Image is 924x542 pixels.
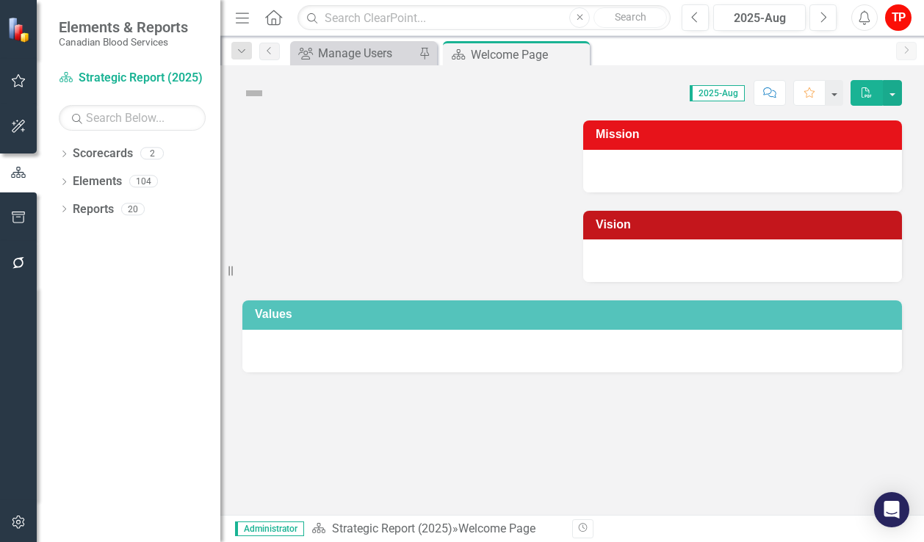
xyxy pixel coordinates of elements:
a: Elements [73,173,122,190]
small: Canadian Blood Services [59,36,188,48]
div: 104 [129,176,158,188]
h3: Vision [596,218,895,231]
span: Administrator [235,521,304,536]
button: 2025-Aug [713,4,806,31]
h3: Mission [596,128,895,141]
a: Manage Users [294,44,415,62]
div: Welcome Page [458,521,535,535]
span: Elements & Reports [59,18,188,36]
input: Search Below... [59,105,206,131]
span: Search [615,11,646,23]
div: 2 [140,148,164,160]
div: » [311,521,561,538]
img: ClearPoint Strategy [7,17,33,43]
button: Search [593,7,667,28]
h3: Values [255,308,895,321]
img: Not Defined [242,82,266,105]
a: Strategic Report (2025) [332,521,452,535]
a: Reports [73,201,114,218]
div: 2025-Aug [718,10,801,27]
button: TP [885,4,912,31]
div: Manage Users [318,44,415,62]
input: Search ClearPoint... [297,5,671,31]
a: Scorecards [73,145,133,162]
div: Open Intercom Messenger [874,492,909,527]
div: 20 [121,203,145,215]
div: Welcome Page [471,46,586,64]
a: Strategic Report (2025) [59,70,206,87]
span: 2025-Aug [690,85,745,101]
